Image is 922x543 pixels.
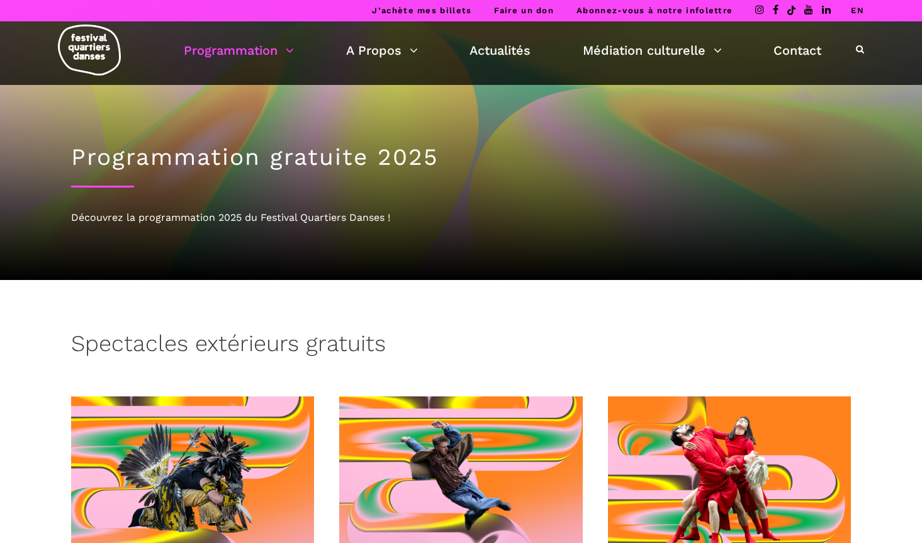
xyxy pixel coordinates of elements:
[372,6,471,15] a: J’achète mes billets
[494,6,554,15] a: Faire un don
[58,25,121,76] img: logo-fqd-med
[71,210,852,226] div: Découvrez la programmation 2025 du Festival Quartiers Danses !
[71,143,852,171] h1: Programmation gratuite 2025
[184,40,294,61] a: Programmation
[576,6,733,15] a: Abonnez-vous à notre infolettre
[583,40,722,61] a: Médiation culturelle
[469,40,531,61] a: Actualités
[346,40,418,61] a: A Propos
[71,330,386,362] h3: Spectacles extérieurs gratuits
[851,6,864,15] a: EN
[773,40,821,61] a: Contact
